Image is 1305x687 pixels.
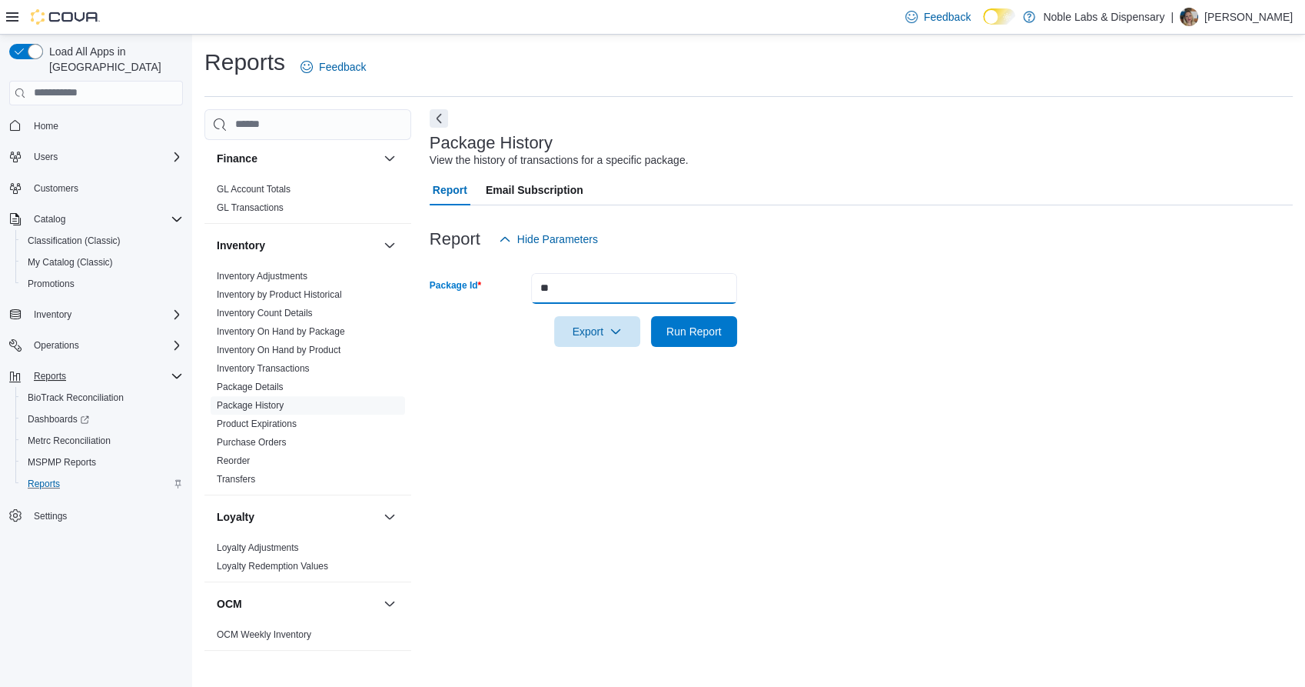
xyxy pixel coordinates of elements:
[217,542,299,553] a: Loyalty Adjustments
[3,304,189,325] button: Inventory
[15,430,189,452] button: Metrc Reconciliation
[217,436,287,449] span: Purchase Orders
[217,308,313,318] a: Inventory Count Details
[217,560,328,572] span: Loyalty Redemption Values
[554,316,640,347] button: Export
[217,473,255,485] span: Transfers
[28,117,65,135] a: Home
[3,115,189,137] button: Home
[28,456,96,469] span: MSPMP Reports
[651,316,737,347] button: Run Report
[430,279,481,292] label: Package Id
[22,275,183,293] span: Promotions
[217,363,310,374] a: Inventory Transactions
[22,453,102,472] a: MSPMP Reports
[28,507,73,525] a: Settings
[294,52,372,82] a: Feedback
[34,182,78,195] span: Customers
[563,316,631,347] span: Export
[217,509,254,525] h3: Loyalty
[217,437,287,448] a: Purchase Orders
[28,435,111,447] span: Metrc Reconciliation
[3,146,189,168] button: Users
[430,109,448,128] button: Next
[217,345,340,355] a: Inventory On Hand by Product
[22,432,117,450] a: Metrc Reconciliation
[1171,8,1174,26] p: |
[22,410,95,429] a: Dashboards
[217,202,284,213] a: GL Transactions
[22,232,183,250] span: Classification (Classic)
[34,370,66,382] span: Reports
[217,474,255,485] a: Transfers
[217,596,377,612] button: OCM
[217,400,284,411] a: Package History
[28,210,71,228] button: Catalog
[28,367,72,385] button: Reports
[217,238,377,253] button: Inventory
[217,151,257,166] h3: Finance
[217,326,345,337] a: Inventory On Hand by Package
[15,273,189,295] button: Promotions
[28,392,124,404] span: BioTrack Reconciliation
[217,288,342,301] span: Inventory by Product Historical
[217,455,250,467] span: Reorder
[217,344,340,356] span: Inventory On Hand by Product
[28,179,85,198] a: Customers
[28,116,183,135] span: Home
[217,629,311,640] a: OCM Weekly Inventory
[204,539,411,582] div: Loyalty
[22,410,183,429] span: Dashboards
[15,473,189,495] button: Reports
[204,267,411,495] div: Inventory
[217,419,297,429] a: Product Expirations
[217,183,291,195] span: GL Account Totals
[517,232,598,247] span: Hide Parameters
[486,175,583,205] span: Email Subscription
[493,224,604,255] button: Hide Parameters
[3,365,189,387] button: Reports
[217,270,307,282] span: Inventory Adjustments
[28,178,183,198] span: Customers
[15,252,189,273] button: My Catalog (Classic)
[204,625,411,650] div: OCM
[1204,8,1293,26] p: [PERSON_NAME]
[34,213,65,225] span: Catalog
[380,595,399,613] button: OCM
[28,413,89,425] span: Dashboards
[15,387,189,409] button: BioTrack Reconciliation
[380,508,399,526] button: Loyalty
[31,9,100,25] img: Cova
[899,2,977,32] a: Feedback
[217,381,284,393] span: Package Details
[22,389,130,407] a: BioTrack Reconciliation
[28,367,183,385] span: Reports
[217,202,284,214] span: GL Transactions
[28,336,85,355] button: Operations
[28,305,183,324] span: Inventory
[28,210,183,228] span: Catalog
[217,509,377,525] button: Loyalty
[217,561,328,572] a: Loyalty Redemption Values
[22,275,81,293] a: Promotions
[15,409,189,430] a: Dashboards
[3,208,189,230] button: Catalog
[22,475,183,493] span: Reports
[3,177,189,199] button: Customers
[34,120,58,132] span: Home
[217,596,242,612] h3: OCM
[34,510,67,522] span: Settings
[28,336,183,355] span: Operations
[380,236,399,255] button: Inventory
[1180,8,1198,26] div: Kinsey Varas
[22,453,183,472] span: MSPMP Reports
[430,230,480,248] h3: Report
[1043,8,1164,26] p: Noble Labs & Dispensary
[217,238,265,253] h3: Inventory
[217,399,284,412] span: Package History
[430,152,689,168] div: View the history of transactions for a specific package.
[28,478,60,490] span: Reports
[28,278,75,290] span: Promotions
[319,59,366,75] span: Feedback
